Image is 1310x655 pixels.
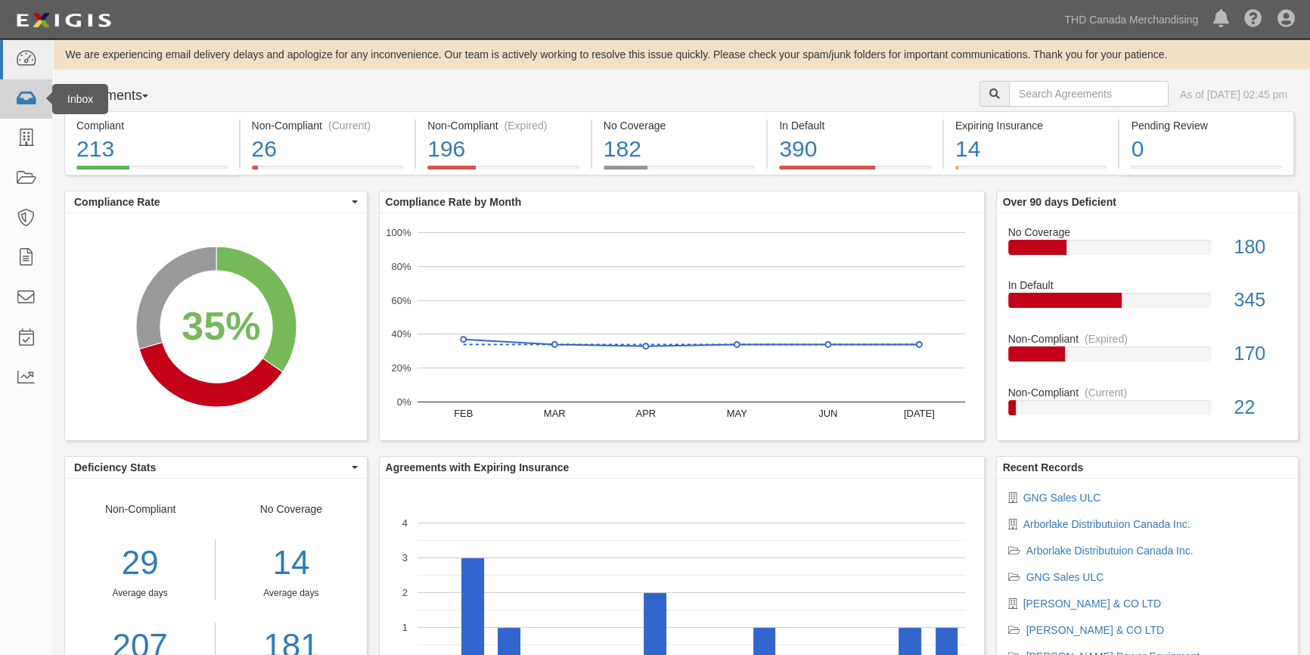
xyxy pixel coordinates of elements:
a: Non-Compliant(Current)22 [1008,385,1287,427]
div: 170 [1222,340,1298,368]
div: 29 [65,539,215,587]
text: 3 [402,552,407,563]
text: [DATE] [903,408,934,419]
div: (Current) [328,118,371,133]
a: [PERSON_NAME] & CO LTD [1026,624,1165,636]
div: 26 [252,133,404,166]
a: Non-Compliant(Expired)196 [416,166,591,178]
a: No Coverage180 [1008,225,1287,278]
a: Non-Compliant(Expired)170 [1008,331,1287,385]
text: 20% [391,362,411,374]
a: Non-Compliant(Current)26 [241,166,415,178]
div: 22 [1222,394,1298,421]
text: 0% [396,396,411,408]
text: 40% [391,328,411,340]
text: 2 [402,587,407,598]
div: No Coverage [997,225,1299,240]
div: In Default [779,118,931,133]
span: Deficiency Stats [74,460,348,475]
div: (Expired) [1085,331,1128,346]
text: 100% [386,227,411,238]
b: Agreements with Expiring Insurance [386,461,570,473]
div: (Current) [1085,385,1127,400]
a: GNG Sales ULC [1023,492,1101,504]
input: Search Agreements [1009,81,1169,107]
div: 35% [182,298,260,354]
a: [PERSON_NAME] & CO LTD [1023,598,1162,610]
button: Compliance Rate [65,191,367,213]
a: Compliant213 [64,166,239,178]
a: In Default345 [1008,278,1287,331]
text: MAY [726,408,747,419]
text: 4 [402,517,407,529]
a: No Coverage182 [592,166,767,178]
svg: A chart. [380,213,984,440]
div: No Coverage [604,118,756,133]
svg: A chart. [65,213,367,440]
a: In Default390 [768,166,942,178]
i: Help Center - Complianz [1244,11,1262,29]
a: Pending Review0 [1119,166,1294,178]
div: Pending Review [1131,118,1282,133]
div: Non-Compliant [997,331,1299,346]
button: Deficiency Stats [65,457,367,478]
div: As of [DATE] 02:45 pm [1180,87,1287,102]
div: Non-Compliant [997,385,1299,400]
div: 14 [955,133,1107,166]
div: Non-Compliant (Current) [252,118,404,133]
div: 182 [604,133,756,166]
a: THD Canada Merchandising [1057,5,1206,35]
div: We are experiencing email delivery delays and apologize for any inconvenience. Our team is active... [53,47,1310,62]
text: 80% [391,261,411,272]
text: APR [635,408,656,419]
a: Expiring Insurance14 [944,166,1119,178]
div: 14 [227,539,355,587]
div: Non-Compliant (Expired) [427,118,579,133]
text: 1 [402,622,407,633]
div: Compliant [76,118,228,133]
a: Arborlake Distributuion Canada Inc. [1026,545,1194,557]
a: Arborlake Distributuion Canada Inc. [1023,518,1190,530]
text: MAR [543,408,565,419]
text: JUN [818,408,837,419]
button: Agreements [64,81,178,111]
text: FEB [454,408,473,419]
a: GNG Sales ULC [1026,571,1104,583]
div: (Expired) [504,118,548,133]
div: 213 [76,133,228,166]
b: Over 90 days Deficient [1003,196,1116,208]
img: logo-5460c22ac91f19d4615b14bd174203de0afe785f0fc80cf4dbbc73dc1793850b.png [11,7,116,34]
div: 345 [1222,287,1298,314]
div: Average days [65,587,215,600]
text: 60% [391,294,411,306]
div: In Default [997,278,1299,293]
div: Inbox [52,84,108,114]
div: Average days [227,587,355,600]
div: 0 [1131,133,1282,166]
b: Recent Records [1003,461,1084,473]
div: Expiring Insurance [955,118,1107,133]
div: 196 [427,133,579,166]
b: Compliance Rate by Month [386,196,522,208]
div: 180 [1222,234,1298,261]
div: 390 [779,133,931,166]
span: Compliance Rate [74,194,348,210]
